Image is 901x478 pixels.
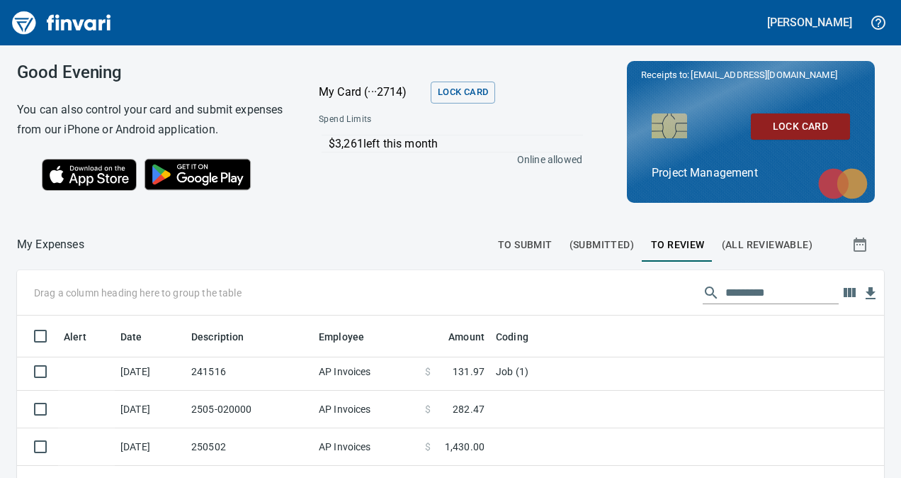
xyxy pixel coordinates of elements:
p: Online allowed [307,152,582,167]
span: Employee [319,328,364,345]
span: $ [425,402,431,416]
span: [EMAIL_ADDRESS][DOMAIN_NAME] [689,68,838,82]
span: Alert [64,328,86,345]
span: Employee [319,328,382,345]
span: Coding [496,328,547,345]
span: (Submitted) [569,236,634,254]
p: My Expenses [17,236,84,253]
button: Choose columns to display [839,282,860,304]
span: 1,430.00 [445,440,484,454]
img: Download on the App Store [42,159,137,191]
span: 282.47 [453,402,484,416]
td: 2505-020000 [186,391,313,428]
span: Alert [64,328,105,345]
span: Lock Card [438,84,488,101]
span: (All Reviewable) [722,236,812,254]
span: To Review [651,236,705,254]
span: Lock Card [762,118,839,135]
td: [DATE] [115,428,186,466]
td: 250502 [186,428,313,466]
td: 241516 [186,353,313,391]
span: Date [120,328,142,345]
button: Lock Card [431,82,495,104]
button: Lock Card [751,113,850,140]
span: Date [120,328,161,345]
td: AP Invoices [313,391,419,428]
td: Job (1) [490,353,844,391]
nav: breadcrumb [17,236,84,253]
span: Amount [448,328,484,345]
p: Receipts to: [641,68,861,82]
span: $ [425,365,431,379]
td: [DATE] [115,353,186,391]
td: [DATE] [115,391,186,428]
img: Get it on Google Play [137,151,259,198]
p: My Card (···2714) [319,84,425,101]
img: mastercard.svg [811,161,875,206]
span: 131.97 [453,365,484,379]
h6: You can also control your card and submit expenses from our iPhone or Android application. [17,100,283,140]
p: Drag a column heading here to group the table [34,286,242,300]
span: Spend Limits [319,113,475,127]
h3: Good Evening [17,62,283,82]
p: $3,261 left this month [329,135,583,152]
button: [PERSON_NAME] [764,11,856,33]
span: $ [425,440,431,454]
span: Coding [496,328,528,345]
span: Description [191,328,244,345]
span: To Submit [498,236,552,254]
td: AP Invoices [313,428,419,466]
td: AP Invoices [313,353,419,391]
p: Project Management [652,165,850,182]
span: Description [191,328,263,345]
h5: [PERSON_NAME] [767,15,852,30]
span: Amount [430,328,484,345]
img: Finvari [8,6,115,40]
